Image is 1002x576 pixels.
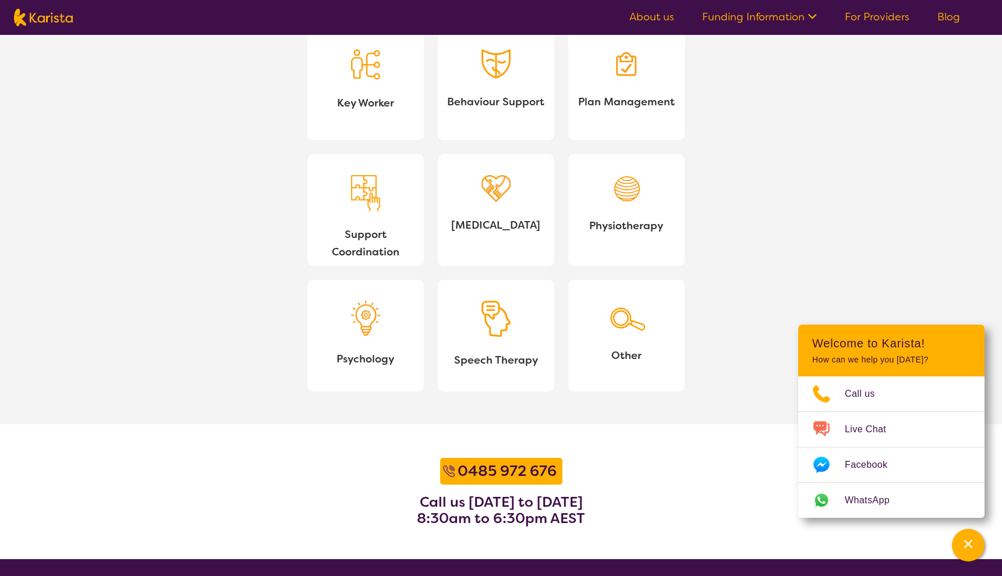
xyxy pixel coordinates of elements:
a: Funding Information [702,10,817,24]
h2: Welcome to Karista! [812,336,971,350]
span: Psychology [317,350,415,368]
span: Facebook [845,456,901,474]
img: Behaviour Support icon [481,49,511,79]
a: Speech Therapy iconSpeech Therapy [438,280,554,392]
img: Support Coordination icon [351,175,380,212]
a: Occupational Therapy icon[MEDICAL_DATA] [438,154,554,266]
span: Call us [845,385,889,403]
a: Support Coordination iconSupport Coordination [307,154,424,266]
span: Behaviour Support [447,93,545,111]
a: Key Worker iconKey Worker [307,29,424,140]
span: Live Chat [845,421,900,438]
span: [MEDICAL_DATA] [447,216,545,234]
h3: Call us [DATE] to [DATE] 8:30am to 6:30pm AEST [417,494,585,527]
div: Channel Menu [798,325,985,518]
a: Physiotherapy iconPhysiotherapy [568,154,685,266]
a: Psychology iconPsychology [307,280,424,392]
img: Physiotherapy icon [612,175,641,203]
span: WhatsApp [845,492,904,509]
b: 0485 972 676 [458,461,557,481]
a: Search iconOther [568,280,685,392]
img: Occupational Therapy icon [481,175,511,202]
img: Speech Therapy icon [481,301,511,337]
span: Key Worker [317,94,415,112]
img: Karista logo [14,9,73,26]
span: Support Coordination [317,226,415,261]
img: Call icon [443,465,455,477]
a: Plan Management iconPlan Management [568,29,685,140]
a: Web link opens in a new tab. [798,483,985,518]
button: Channel Menu [952,529,985,561]
a: Blog [937,10,960,24]
span: Speech Therapy [447,351,545,369]
span: Other [578,347,675,364]
img: Key Worker icon [351,49,380,80]
img: Plan Management icon [612,49,641,79]
a: 0485 972 676 [455,461,560,482]
ul: Choose channel [798,376,985,518]
img: Search icon [606,301,647,332]
a: Behaviour Support iconBehaviour Support [438,29,554,140]
span: Physiotherapy [578,217,675,234]
a: About us [629,10,674,24]
span: Plan Management [578,93,675,111]
img: Psychology icon [351,301,380,336]
p: How can we help you [DATE]? [812,355,971,365]
a: For Providers [845,10,909,24]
